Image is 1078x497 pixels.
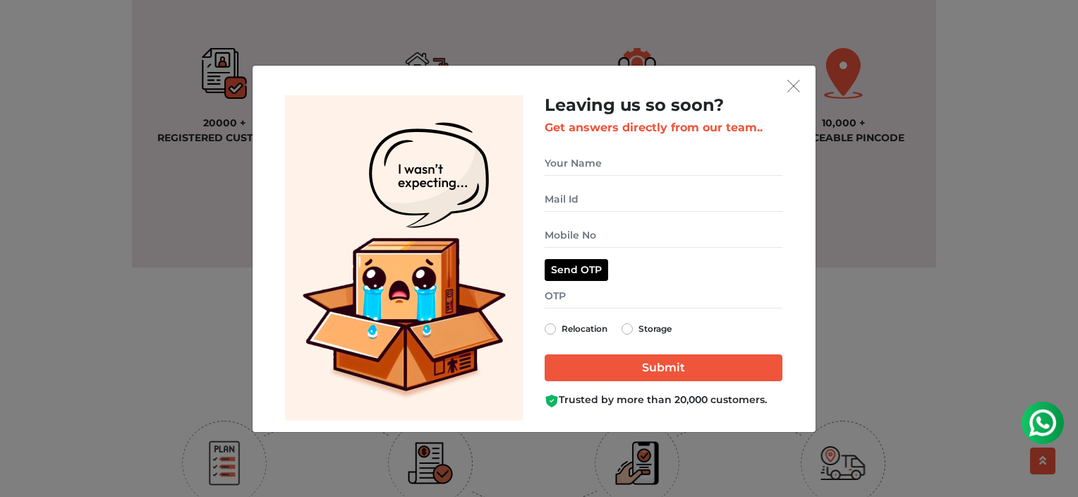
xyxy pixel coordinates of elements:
input: Submit [545,354,782,381]
h2: Leaving us so soon? [545,95,782,116]
img: Lead Welcome Image [285,95,523,421]
input: Mail Id [545,187,782,212]
img: whatsapp-icon.svg [14,14,42,42]
label: Relocation [562,321,607,337]
input: OTP [545,284,782,309]
input: Your Name [545,151,782,176]
label: Storage [638,321,672,337]
button: Send OTP [545,259,608,281]
h3: Get answers directly from our team.. [545,121,782,134]
img: Boxigo Customer Shield [545,394,559,408]
div: Trusted by more than 20,000 customers. [545,393,782,407]
img: exit [787,80,800,92]
input: Mobile No [545,223,782,248]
